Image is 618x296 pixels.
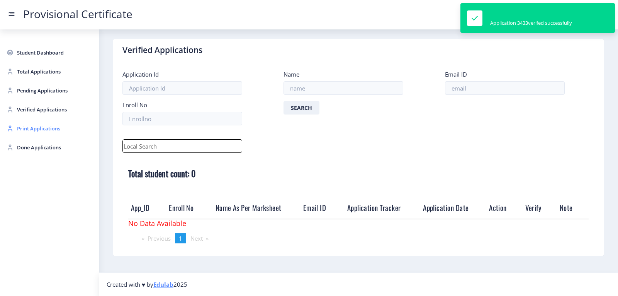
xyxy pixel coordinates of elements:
ul: Pagination [122,233,594,243]
input: Application Id [122,81,242,95]
span: 1 [179,234,182,242]
th: Application Date [419,197,487,219]
span: Previous [148,234,171,242]
input: email [445,81,565,95]
label: Verified Applications [122,45,202,55]
a: Edulab [153,281,173,288]
span: Done Applications [17,143,93,152]
th: Note [557,197,589,219]
input: Enrollno [122,112,242,125]
input: name [284,81,403,95]
th: Name As Per Marksheet [210,197,300,219]
span: Total Applications [17,67,93,76]
th: Enroll No [166,197,211,219]
label: Enroll No [122,101,147,109]
span: Print Applications [17,124,93,133]
label: Name [284,70,299,78]
input: Local Search [122,139,242,153]
a: Provisional Certificate [15,10,140,18]
button: Search [284,101,319,115]
span: No Data Available [128,219,186,228]
label: Application Id [122,70,159,78]
b: Total student count: 0 [128,167,195,180]
span: Created with ♥ by 2025 [107,281,187,288]
label: Email ID [445,70,467,78]
th: Action [487,197,523,219]
span: Next [190,234,203,242]
th: Verify [523,197,557,219]
span: Verified Applications [17,105,93,114]
th: App_ID [128,197,166,219]
th: Application Tracker [343,197,419,219]
div: Application 3433verifed successfully [490,19,572,26]
span: Student Dashboard [17,48,93,57]
span: Pending Applications [17,86,93,95]
th: Email ID [300,197,343,219]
